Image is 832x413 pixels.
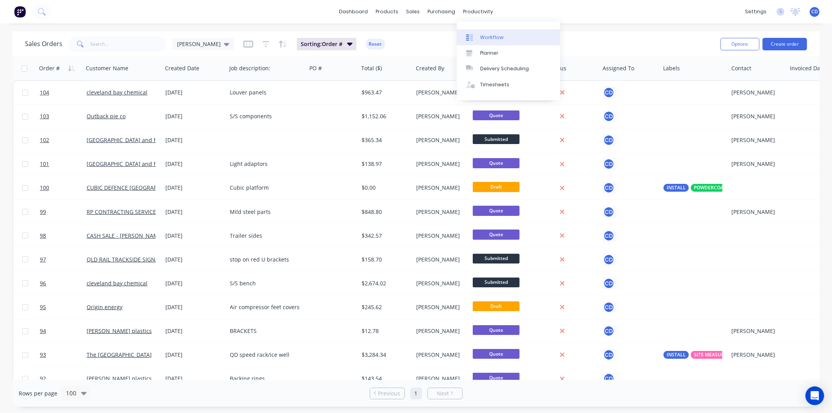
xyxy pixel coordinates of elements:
div: CD [603,278,615,289]
button: CD [603,134,615,146]
a: Delivery Scheduling [457,61,560,77]
div: Created By [416,64,444,72]
div: [PERSON_NAME] [416,89,464,96]
div: Planner [480,50,498,57]
div: [PERSON_NAME] [732,160,781,168]
a: Page 1 is your current page [410,388,422,399]
span: CD [811,8,818,15]
a: CASH SALE - [PERSON_NAME] [87,232,163,239]
span: Draft [473,301,520,311]
span: POWDERCOAT [694,184,726,192]
div: Job description: [229,64,270,72]
span: Quote [473,158,520,168]
a: cleveland bay chemical [87,89,147,96]
a: [PERSON_NAME] plastics [87,375,152,382]
div: [DATE] [166,160,224,168]
span: Submitted [473,134,520,144]
img: Factory [14,6,26,18]
div: Timesheets [480,81,509,88]
div: $1,152.06 [362,112,408,120]
a: Origin energy [87,303,122,311]
a: Outback pie co [87,112,126,120]
span: Next [437,390,449,397]
a: 96 [40,272,87,295]
div: purchasing [424,6,459,18]
div: $3,284.34 [362,351,408,359]
span: Submitted [473,254,520,263]
a: [GEOGRAPHIC_DATA] and health service [87,160,190,167]
input: Search... [90,36,167,52]
div: $963.47 [362,89,408,96]
a: cleveland bay chemical [87,279,147,287]
a: The [GEOGRAPHIC_DATA] [87,351,152,358]
div: [DATE] [166,303,224,311]
a: Timesheets [457,77,560,93]
button: CD [603,158,615,170]
div: productivity [459,6,497,18]
div: Cubic platform [230,184,300,192]
span: 92 [40,375,46,383]
span: Submitted [473,278,520,287]
div: BRACKETS [230,327,300,335]
div: [PERSON_NAME] [416,327,464,335]
div: S/S bench [230,279,300,287]
div: $138.97 [362,160,408,168]
a: 97 [40,248,87,271]
div: Delivery Scheduling [480,65,529,72]
div: settings [741,6,770,18]
div: stop on red U brackets [230,256,300,263]
span: 93 [40,351,46,359]
div: CD [603,301,615,313]
div: $2,674.02 [362,279,408,287]
a: Previous page [370,390,404,397]
div: [PERSON_NAME] [416,232,464,240]
div: [DATE] [166,208,224,216]
div: Labels [663,64,680,72]
div: sales [402,6,424,18]
div: [PERSON_NAME] [416,136,464,144]
h1: Sales Orders [25,40,62,48]
div: [PERSON_NAME] [416,160,464,168]
a: 103 [40,105,87,128]
div: Workflow [480,34,504,41]
div: [PERSON_NAME] [732,327,781,335]
button: CD [603,325,615,337]
div: Created Date [165,64,199,72]
a: 99 [40,200,87,224]
span: 98 [40,232,46,240]
a: [GEOGRAPHIC_DATA] and health service [87,136,190,144]
div: $0.00 [362,184,408,192]
a: 93 [40,343,87,367]
div: Contact [731,64,751,72]
span: INSTALL [667,351,686,359]
div: Mild steel parts [230,208,300,216]
span: 101 [40,160,49,168]
div: CD [603,206,615,218]
div: S/S components [230,112,300,120]
ul: Pagination [367,388,466,399]
a: 95 [40,296,87,319]
div: [PERSON_NAME] [416,256,464,263]
span: Draft [473,182,520,192]
button: CD [603,349,615,361]
a: 102 [40,128,87,152]
div: [PERSON_NAME] [416,303,464,311]
button: INSTALLSITE MEASURE [663,351,730,359]
div: [DATE] [166,351,224,359]
span: 104 [40,89,49,96]
a: 101 [40,152,87,176]
div: [PERSON_NAME] [732,112,781,120]
div: Assigned To [603,64,634,72]
span: 102 [40,136,49,144]
div: [PERSON_NAME] [732,208,781,216]
a: CUBIC DEFENCE [GEOGRAPHIC_DATA] [87,184,183,191]
div: [PERSON_NAME] [732,351,781,359]
span: 103 [40,112,49,120]
div: Air compressor feet covers [230,303,300,311]
div: [PERSON_NAME] [416,208,464,216]
a: 104 [40,81,87,104]
div: [PERSON_NAME] [416,375,464,383]
div: [DATE] [166,232,224,240]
